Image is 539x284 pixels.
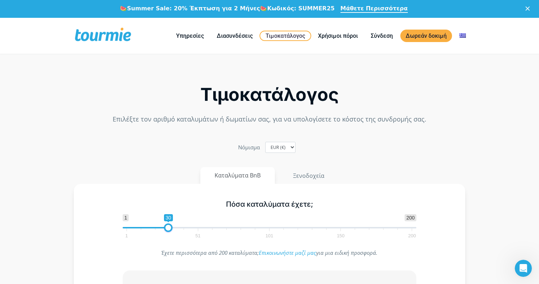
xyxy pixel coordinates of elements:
[124,234,129,237] span: 1
[278,167,339,184] button: Ξενοδοχεία
[259,249,316,256] a: Επικοινωνήστε μαζί μας
[211,31,258,40] a: Διασυνδέσεις
[407,234,417,237] span: 200
[164,214,173,221] span: 30
[120,5,334,12] div: 🍉 🍉
[238,143,260,152] label: Nόμισμα
[171,31,209,40] a: Υπηρεσίες
[123,200,417,209] h5: Πόσα καταλύματα έχετε;
[365,31,398,40] a: Σύνδεση
[336,234,346,237] span: 150
[313,31,363,40] a: Χρήσιμοι πόροι
[200,167,275,184] button: Καταλύματα BnB
[525,6,533,11] div: Κλείσιμο
[74,114,465,124] p: Επιλέξτε τον αριθμό καταλυμάτων ή δωματίων σας, για να υπολογίσετε το κόστος της συνδρομής σας.
[123,214,129,221] span: 1
[340,5,408,13] a: Μάθετε Περισσότερα
[127,5,260,12] b: Summer Sale: 20% Έκπτωση για 2 Μήνες
[74,86,465,103] h2: Τιμοκατάλογος
[260,31,311,41] a: Τιμοκατάλογος
[400,30,452,42] a: Δωρεάν δοκιμή
[194,234,201,237] span: 51
[267,5,334,12] b: Κωδικός: SUMMER25
[405,214,416,221] span: 200
[265,234,274,237] span: 101
[123,248,417,258] p: Έχετε περισσότερα από 200 καταλύματα; για μια ειδική προσφορά.
[515,260,532,277] iframe: Intercom live chat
